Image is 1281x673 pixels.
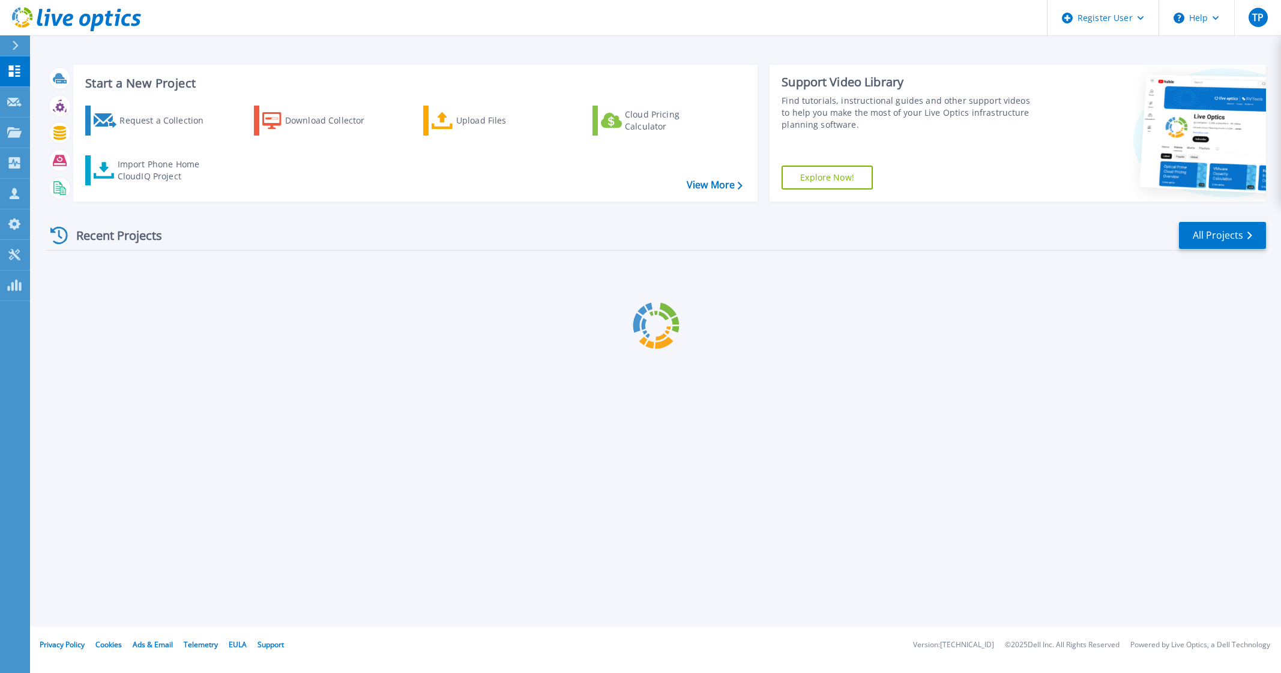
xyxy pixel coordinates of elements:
div: Request a Collection [119,109,216,133]
a: EULA [229,639,247,650]
a: Explore Now! [782,166,873,190]
li: Version: [TECHNICAL_ID] [913,641,994,649]
a: View More [687,179,743,191]
a: All Projects [1179,222,1266,249]
div: Support Video Library [782,74,1036,90]
div: Find tutorials, instructional guides and other support videos to help you make the most of your L... [782,95,1036,131]
div: Import Phone Home CloudIQ Project [118,158,211,182]
a: Ads & Email [133,639,173,650]
a: Upload Files [423,106,557,136]
div: Upload Files [456,109,552,133]
a: Download Collector [254,106,388,136]
li: © 2025 Dell Inc. All Rights Reserved [1005,641,1120,649]
div: Recent Projects [46,221,178,250]
li: Powered by Live Optics, a Dell Technology [1130,641,1270,649]
div: Download Collector [285,109,381,133]
div: Cloud Pricing Calculator [625,109,721,133]
h3: Start a New Project [85,77,742,90]
a: Request a Collection [85,106,219,136]
a: Support [258,639,284,650]
a: Telemetry [184,639,218,650]
a: Cloud Pricing Calculator [592,106,726,136]
a: Cookies [95,639,122,650]
a: Privacy Policy [40,639,85,650]
span: TP [1252,13,1264,22]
